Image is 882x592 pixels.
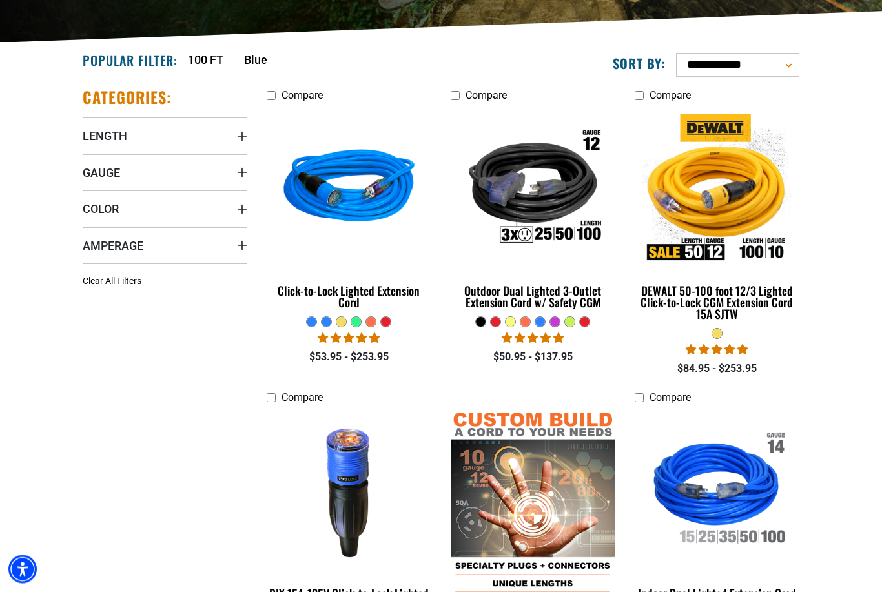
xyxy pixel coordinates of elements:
[318,332,380,345] span: 4.87 stars
[686,344,748,356] span: 4.84 stars
[83,166,120,181] span: Gauge
[466,90,507,102] span: Compare
[451,115,614,263] img: Outdoor Dual Lighted 3-Outlet Extension Cord w/ Safety CGM
[451,350,615,365] div: $50.95 - $137.95
[83,228,247,264] summary: Amperage
[635,362,799,377] div: $84.95 - $253.95
[650,392,691,404] span: Compare
[83,276,141,287] span: Clear All Filters
[83,118,247,154] summary: Length
[83,202,119,217] span: Color
[267,350,431,365] div: $53.95 - $253.95
[650,90,691,102] span: Compare
[282,90,323,102] span: Compare
[83,155,247,191] summary: Gauge
[83,88,172,108] h2: Categories:
[268,417,431,566] img: DIY 15A-125V Click-to-Lock Lighted Connector
[83,129,127,144] span: Length
[244,52,267,69] a: Blue
[282,392,323,404] span: Compare
[83,52,178,69] h2: Popular Filter:
[8,555,37,584] div: Accessibility Menu
[83,191,247,227] summary: Color
[188,52,223,69] a: 100 FT
[83,239,143,254] span: Amperage
[83,275,147,289] a: Clear All Filters
[267,108,431,316] a: blue Click-to-Lock Lighted Extension Cord
[451,108,615,316] a: Outdoor Dual Lighted 3-Outlet Extension Cord w/ Safety CGM Outdoor Dual Lighted 3-Outlet Extensio...
[613,56,666,72] label: Sort by:
[268,115,431,263] img: blue
[635,108,799,328] a: DEWALT 50-100 foot 12/3 Lighted Click-to-Lock CGM Extension Cord 15A SJTW DEWALT 50-100 foot 12/3...
[635,417,798,566] img: Indoor Dual Lighted Extension Cord w/ Safety CGM
[635,285,799,320] div: DEWALT 50-100 foot 12/3 Lighted Click-to-Lock CGM Extension Cord 15A SJTW
[267,285,431,309] div: Click-to-Lock Lighted Extension Cord
[451,285,615,309] div: Outdoor Dual Lighted 3-Outlet Extension Cord w/ Safety CGM
[635,115,798,263] img: DEWALT 50-100 foot 12/3 Lighted Click-to-Lock CGM Extension Cord 15A SJTW
[502,332,564,345] span: 4.80 stars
